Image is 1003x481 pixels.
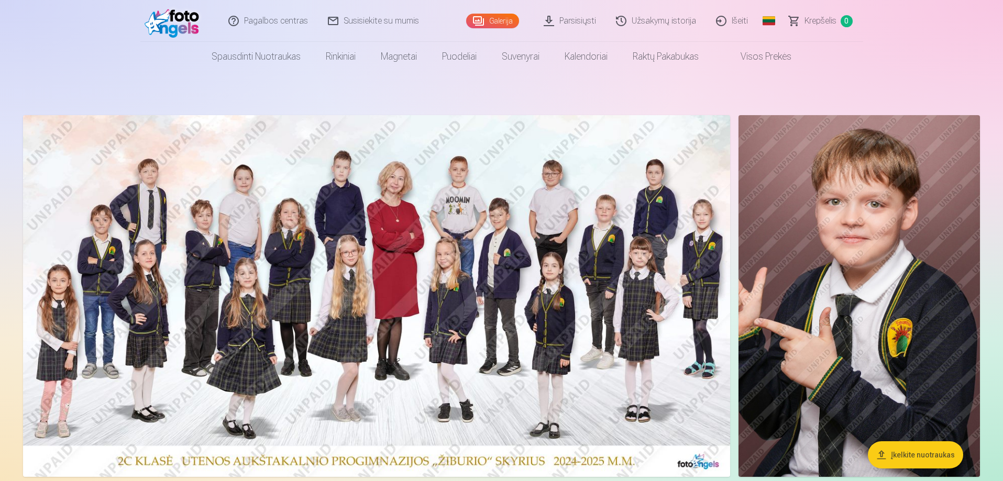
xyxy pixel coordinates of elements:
[552,42,620,71] a: Kalendoriai
[804,15,836,27] span: Krepšelis
[145,4,205,38] img: /fa5
[368,42,429,71] a: Magnetai
[199,42,313,71] a: Spausdinti nuotraukas
[868,441,963,468] button: Įkelkite nuotraukas
[620,42,711,71] a: Raktų pakabukas
[489,42,552,71] a: Suvenyrai
[711,42,804,71] a: Visos prekės
[313,42,368,71] a: Rinkiniai
[429,42,489,71] a: Puodeliai
[841,15,853,27] span: 0
[466,14,519,28] a: Galerija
